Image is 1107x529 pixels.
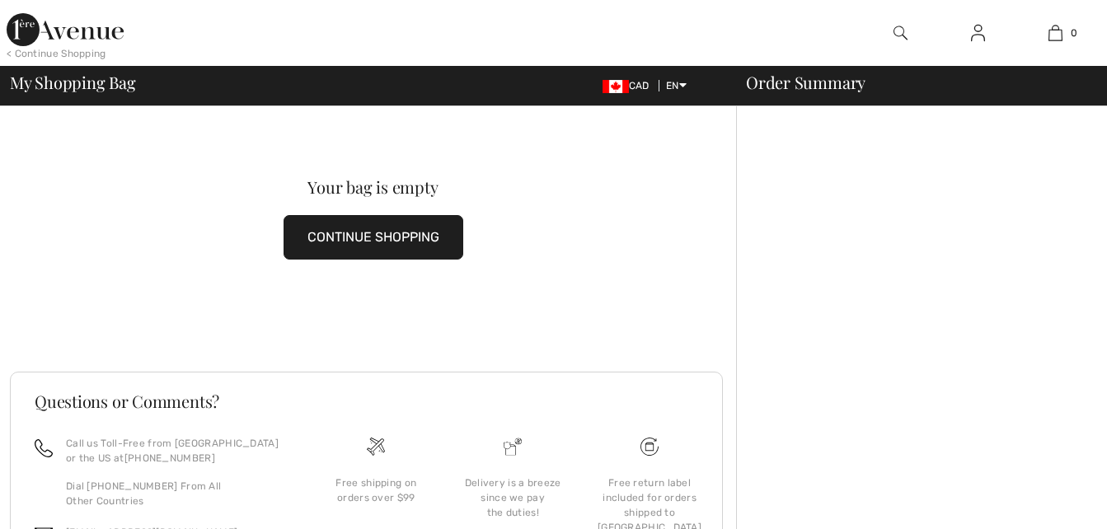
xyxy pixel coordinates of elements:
img: Free shipping on orders over $99 [640,438,659,456]
img: My Bag [1048,23,1062,43]
span: CAD [603,80,656,91]
div: < Continue Shopping [7,46,106,61]
h3: Questions or Comments? [35,393,698,410]
div: Your bag is empty [46,179,700,195]
a: Sign In [958,23,998,44]
button: CONTINUE SHOPPING [284,215,463,260]
img: Free shipping on orders over $99 [367,438,385,456]
p: Call us Toll-Free from [GEOGRAPHIC_DATA] or the US at [66,436,288,466]
img: search the website [894,23,908,43]
div: Free shipping on orders over $99 [321,475,431,505]
a: [PHONE_NUMBER] [124,452,215,464]
img: Delivery is a breeze since we pay the duties! [504,438,522,456]
a: 0 [1017,23,1093,43]
div: Order Summary [726,74,1097,91]
img: Canadian Dollar [603,80,629,93]
span: EN [666,80,687,91]
span: My Shopping Bag [10,74,136,91]
img: call [35,439,53,457]
div: Delivery is a breeze since we pay the duties! [457,475,568,520]
p: Dial [PHONE_NUMBER] From All Other Countries [66,479,288,508]
img: 1ère Avenue [7,13,124,46]
span: 0 [1071,26,1077,40]
img: My Info [971,23,985,43]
